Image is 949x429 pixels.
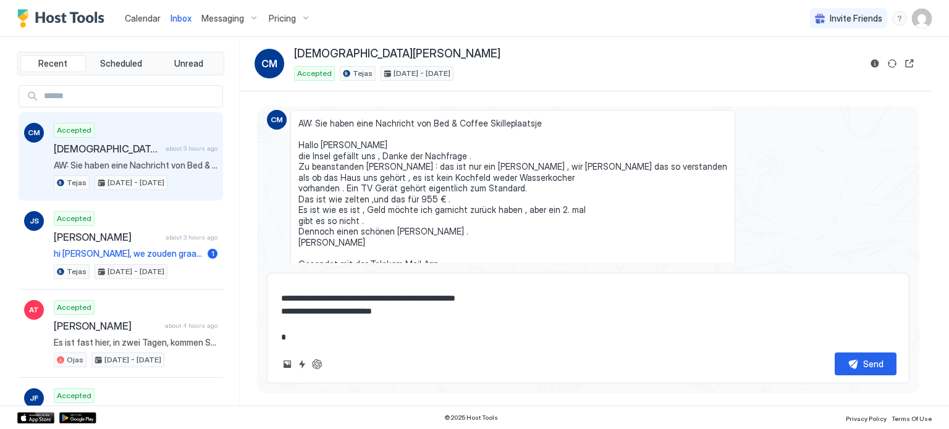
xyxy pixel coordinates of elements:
[892,11,907,26] div: menu
[166,233,217,241] span: about 3 hours ago
[863,357,884,370] div: Send
[156,55,221,72] button: Unread
[294,47,500,61] span: [DEMOGRAPHIC_DATA][PERSON_NAME]
[830,13,882,24] span: Invite Friends
[38,58,67,69] span: Recent
[892,415,932,422] span: Terms Of Use
[67,266,86,277] span: Tejas
[902,56,917,71] button: Open reservation
[54,337,217,348] span: Es ist fast hier, in zwei Tagen, kommen Sie und genießen Sie bei Bed & Coffee Skilleplaatsje. Ab ...
[166,144,217,152] span: about 3 hours ago
[211,249,214,258] span: 1
[892,411,932,424] a: Terms Of Use
[444,414,498,422] span: © 2025 Host Tools
[835,352,896,375] button: Send
[394,68,450,79] span: [DATE] - [DATE]
[57,125,91,136] span: Accepted
[280,357,295,372] button: Upload image
[28,127,40,138] span: CM
[57,302,91,313] span: Accepted
[353,68,373,79] span: Tejas
[88,55,154,72] button: Scheduled
[54,231,161,243] span: [PERSON_NAME]
[59,412,96,423] a: Google Play Store
[39,86,222,107] input: Input Field
[108,177,164,188] span: [DATE] - [DATE]
[298,118,727,280] span: AW: Sie haben eine Nachricht von Bed & Coffee Skilleplaatsje Hallo [PERSON_NAME] die Insel gefäll...
[310,357,324,372] button: ChatGPT Auto Reply
[171,12,192,25] a: Inbox
[201,13,244,24] span: Messaging
[125,12,161,25] a: Calendar
[100,58,142,69] span: Scheduled
[271,114,283,125] span: CM
[269,13,296,24] span: Pricing
[295,357,310,372] button: Quick reply
[867,56,882,71] button: Reservation information
[885,56,900,71] button: Sync reservation
[104,354,161,365] span: [DATE] - [DATE]
[57,390,91,401] span: Accepted
[67,177,86,188] span: Tejas
[846,411,887,424] a: Privacy Policy
[108,266,164,277] span: [DATE] - [DATE]
[165,322,217,330] span: about 4 hours ago
[17,412,54,423] a: App Store
[17,52,224,75] div: tab-group
[30,393,38,404] span: JF
[54,320,160,332] span: [PERSON_NAME]
[912,9,932,28] div: User profile
[297,68,332,79] span: Accepted
[57,213,91,224] span: Accepted
[125,13,161,23] span: Calendar
[17,9,110,28] a: Host Tools Logo
[261,56,277,71] span: CM
[171,13,192,23] span: Inbox
[67,354,83,365] span: Ojas
[29,304,39,315] span: AT
[846,415,887,422] span: Privacy Policy
[54,143,161,155] span: [DEMOGRAPHIC_DATA][PERSON_NAME]
[54,160,217,171] span: AW: Sie haben eine Nachricht von Bed & Coffee Skilleplaatsje Hallo [PERSON_NAME] die Insel gefäll...
[54,248,203,259] span: hi [PERSON_NAME], we zouden graag daar gebruik van maken maar hoe doen we dat het beste? eerst an...
[30,215,39,227] span: JS
[174,58,203,69] span: Unread
[20,55,86,72] button: Recent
